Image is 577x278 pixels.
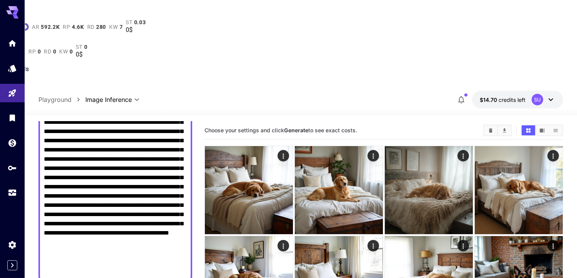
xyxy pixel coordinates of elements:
[76,44,82,50] span: st
[8,188,17,198] div: Usage
[532,94,543,105] div: SU
[457,150,469,161] div: Actions
[8,138,17,148] div: Wallet
[76,44,87,50] a: st0
[126,19,146,25] a: st0.03
[385,146,473,234] img: Z
[87,24,106,30] a: rd280
[480,96,525,104] div: $14.69774
[475,146,563,234] img: Z
[472,91,563,108] button: $14.69774SU
[521,125,563,136] div: Show images in grid viewShow images in video viewShow images in list view
[28,48,41,55] a: rp0
[284,127,308,133] b: Generate
[87,24,95,30] span: rd
[59,48,73,55] a: kw0
[63,24,70,30] span: rp
[59,48,68,55] span: kw
[70,48,73,55] span: 0
[547,240,559,251] div: Actions
[38,95,85,104] nav: breadcrumb
[126,19,132,25] span: st
[8,88,17,98] div: Playground
[484,125,497,135] button: Clear Images
[205,127,357,133] span: Choose your settings and click to see exact costs.
[38,48,41,55] span: 0
[498,125,511,135] button: Download All
[295,146,383,234] img: Z
[522,125,535,135] button: Show images in grid view
[549,125,562,135] button: Show images in list view
[32,24,60,30] a: ar592.2K
[278,240,289,251] div: Actions
[278,150,289,161] div: Actions
[85,95,132,104] span: Image Inference
[63,24,84,30] a: rp4.6K
[483,125,512,136] div: Clear ImagesDownload All
[8,63,17,73] div: Models
[126,25,146,35] div: 0$
[7,260,17,270] button: Expand sidebar
[41,24,60,30] span: 592.2K
[480,97,499,103] span: $14.70
[8,113,17,123] div: Library
[535,125,549,135] button: Show images in video view
[134,19,146,25] span: 0.03
[44,48,51,55] span: rd
[8,163,17,173] div: API Keys
[205,146,293,234] img: Z
[84,44,88,50] span: 0
[32,24,39,30] span: ar
[38,95,72,104] a: Playground
[53,48,57,55] span: 0
[28,48,36,55] span: rp
[499,97,525,103] span: credits left
[109,24,123,30] a: kw7
[8,240,17,250] div: Settings
[120,24,123,30] span: 7
[44,48,56,55] a: rd0
[76,50,87,59] div: 0$
[96,24,106,30] span: 280
[457,240,469,251] div: Actions
[8,38,17,48] div: Home
[72,24,84,30] span: 4.6K
[367,150,379,161] div: Actions
[109,24,118,30] span: kw
[367,240,379,251] div: Actions
[547,150,559,161] div: Actions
